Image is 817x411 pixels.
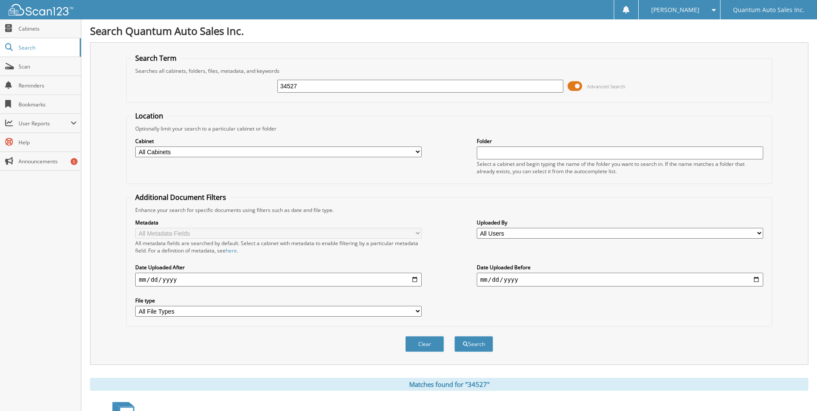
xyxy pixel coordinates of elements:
div: All metadata fields are searched by default. Select a cabinet with metadata to enable filtering b... [135,240,422,254]
span: User Reports [19,120,71,127]
span: Advanced Search [587,83,625,90]
span: Cabinets [19,25,77,32]
legend: Search Term [131,53,181,63]
a: here [226,247,237,254]
label: Metadata [135,219,422,226]
legend: Location [131,111,168,121]
span: Announcements [19,158,77,165]
div: Enhance your search for specific documents using filters such as date and file type. [131,206,767,214]
label: Date Uploaded After [135,264,422,271]
button: Search [454,336,493,352]
span: Reminders [19,82,77,89]
label: Uploaded By [477,219,763,226]
span: [PERSON_NAME] [651,7,699,12]
label: Date Uploaded Before [477,264,763,271]
legend: Additional Document Filters [131,193,230,202]
button: Clear [405,336,444,352]
span: Bookmarks [19,101,77,108]
label: Folder [477,137,763,145]
input: end [477,273,763,286]
input: start [135,273,422,286]
div: Optionally limit your search to a particular cabinet or folder [131,125,767,132]
span: Help [19,139,77,146]
img: scan123-logo-white.svg [9,4,73,16]
div: Select a cabinet and begin typing the name of the folder you want to search in. If the name match... [477,160,763,175]
label: Cabinet [135,137,422,145]
label: File type [135,297,422,304]
h1: Search Quantum Auto Sales Inc. [90,24,808,38]
div: Matches found for "34527" [90,378,808,391]
div: Searches all cabinets, folders, files, metadata, and keywords [131,67,767,75]
span: Scan [19,63,77,70]
span: Search [19,44,75,51]
div: 5 [71,158,78,165]
span: Quantum Auto Sales Inc. [733,7,805,12]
